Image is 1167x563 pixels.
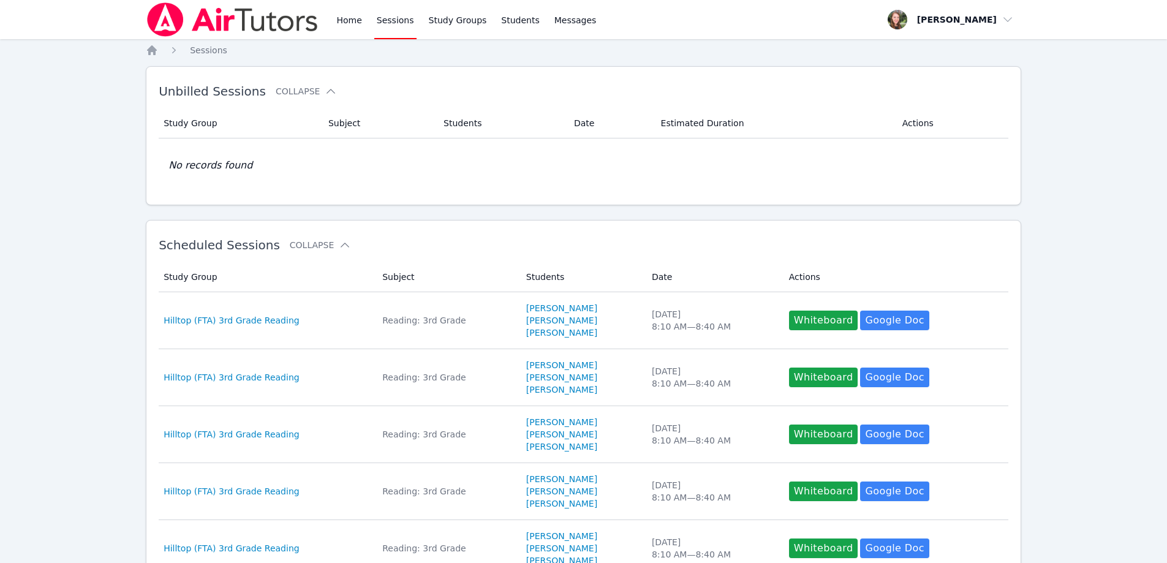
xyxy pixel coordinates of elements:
div: [DATE] 8:10 AM — 8:40 AM [652,422,774,447]
a: Google Doc [860,538,929,558]
th: Actions [782,262,1008,292]
a: Google Doc [860,482,929,501]
td: No records found [159,138,1008,192]
div: Reading: 3rd Grade [382,428,512,440]
a: [PERSON_NAME] [526,440,597,453]
a: [PERSON_NAME] [526,428,597,440]
tr: Hilltop (FTA) 3rd Grade ReadingReading: 3rd Grade[PERSON_NAME][PERSON_NAME][PERSON_NAME][DATE]8:1... [159,463,1008,520]
tr: Hilltop (FTA) 3rd Grade ReadingReading: 3rd Grade[PERSON_NAME][PERSON_NAME][PERSON_NAME][DATE]8:1... [159,349,1008,406]
a: [PERSON_NAME] [526,302,597,314]
a: Hilltop (FTA) 3rd Grade Reading [164,371,300,384]
a: [PERSON_NAME] [526,497,597,510]
span: Unbilled Sessions [159,84,266,99]
a: [PERSON_NAME] [526,371,597,384]
button: Whiteboard [789,368,858,387]
th: Subject [375,262,519,292]
th: Study Group [159,262,375,292]
a: [PERSON_NAME] [526,327,597,339]
a: Hilltop (FTA) 3rd Grade Reading [164,428,300,440]
a: Google Doc [860,311,929,330]
button: Whiteboard [789,538,858,558]
a: Google Doc [860,368,929,387]
th: Estimated Duration [654,108,895,138]
div: [DATE] 8:10 AM — 8:40 AM [652,479,774,504]
a: [PERSON_NAME] [526,473,597,485]
a: Hilltop (FTA) 3rd Grade Reading [164,485,300,497]
div: Reading: 3rd Grade [382,485,512,497]
span: Messages [554,14,597,26]
a: Sessions [190,44,227,56]
th: Date [567,108,654,138]
a: [PERSON_NAME] [526,530,597,542]
th: Actions [895,108,1008,138]
a: Hilltop (FTA) 3rd Grade Reading [164,542,300,554]
a: [PERSON_NAME] [526,359,597,371]
button: Whiteboard [789,425,858,444]
tr: Hilltop (FTA) 3rd Grade ReadingReading: 3rd Grade[PERSON_NAME][PERSON_NAME][PERSON_NAME][DATE]8:1... [159,292,1008,349]
a: [PERSON_NAME] [526,485,597,497]
button: Whiteboard [789,311,858,330]
span: Sessions [190,45,227,55]
button: Whiteboard [789,482,858,501]
th: Date [644,262,782,292]
a: Google Doc [860,425,929,444]
th: Subject [321,108,436,138]
th: Study Group [159,108,321,138]
img: Air Tutors [146,2,319,37]
div: [DATE] 8:10 AM — 8:40 AM [652,365,774,390]
a: Hilltop (FTA) 3rd Grade Reading [164,314,300,327]
div: Reading: 3rd Grade [382,314,512,327]
a: [PERSON_NAME] [526,384,597,396]
nav: Breadcrumb [146,44,1021,56]
div: Reading: 3rd Grade [382,371,512,384]
span: Scheduled Sessions [159,238,280,252]
th: Students [436,108,567,138]
th: Students [519,262,644,292]
a: [PERSON_NAME] [526,542,597,554]
button: Collapse [290,239,351,251]
div: [DATE] 8:10 AM — 8:40 AM [652,536,774,561]
a: [PERSON_NAME] [526,314,597,327]
tr: Hilltop (FTA) 3rd Grade ReadingReading: 3rd Grade[PERSON_NAME][PERSON_NAME][PERSON_NAME][DATE]8:1... [159,406,1008,463]
div: [DATE] 8:10 AM — 8:40 AM [652,308,774,333]
div: Reading: 3rd Grade [382,542,512,554]
button: Collapse [276,85,337,97]
a: [PERSON_NAME] [526,416,597,428]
